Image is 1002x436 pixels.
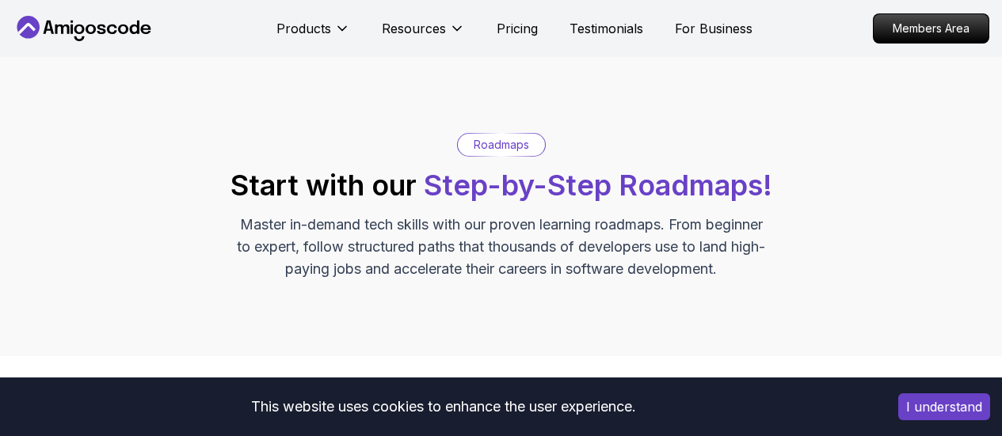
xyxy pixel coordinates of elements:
[12,389,874,424] div: This website uses cookies to enhance the user experience.
[874,14,989,43] p: Members Area
[675,19,752,38] a: For Business
[570,19,643,38] a: Testimonials
[382,19,465,51] button: Resources
[497,19,538,38] a: Pricing
[873,13,989,44] a: Members Area
[276,19,331,38] p: Products
[235,214,768,280] p: Master in-demand tech skills with our proven learning roadmaps. From beginner to expert, follow s...
[424,168,772,203] span: Step-by-Step Roadmaps!
[230,169,772,201] h2: Start with our
[474,137,529,153] p: Roadmaps
[898,393,990,420] button: Accept cookies
[382,19,446,38] p: Resources
[276,19,350,51] button: Products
